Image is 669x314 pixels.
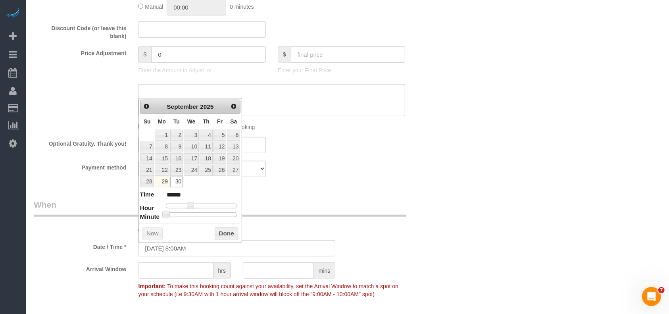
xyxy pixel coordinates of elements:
a: 24 [184,165,199,175]
a: 17 [184,153,199,164]
span: $ [278,46,291,63]
a: 23 [170,165,183,175]
a: 7 [140,142,154,152]
span: mins [314,262,336,279]
strong: Important: [138,283,165,289]
span: To make this booking count against your availability, set the Arrival Window to match a spot on y... [138,283,398,297]
label: Date / Time * [28,240,132,251]
label: Price Adjustment [28,46,132,57]
a: 9 [170,142,183,152]
a: 2 [170,130,183,141]
a: 25 [200,165,213,175]
a: 16 [170,153,183,164]
a: Next [229,101,240,112]
a: 18 [200,153,213,164]
span: Monday [158,118,166,125]
span: $ [138,46,151,63]
input: final price [291,46,406,63]
span: Thursday [203,118,210,125]
a: 13 [227,142,240,152]
span: Saturday [230,118,237,125]
label: Discount Code (or leave this blank) [28,21,132,40]
input: MM/DD/YYYY HH:MM [138,240,335,256]
span: Prev [143,103,150,110]
span: Manual [145,4,163,10]
span: 7 [658,287,665,293]
a: 29 [155,177,169,187]
a: 30 [170,177,183,187]
a: 4 [200,130,213,141]
a: 27 [227,165,240,175]
a: 19 [213,153,226,164]
span: 2025 [200,103,213,110]
img: Automaid Logo [5,8,21,19]
dt: Minute [140,212,160,222]
span: Sunday [144,118,151,125]
p: Enter your Final Price [278,66,405,74]
span: Next [231,103,237,110]
a: 14 [140,153,154,164]
iframe: Intercom live chat [642,287,661,306]
a: 10 [184,142,199,152]
dt: Time [140,190,154,200]
a: 22 [155,165,169,175]
dt: Hour [140,204,154,214]
a: 1 [155,130,169,141]
a: 12 [213,142,226,152]
a: 21 [140,165,154,175]
a: 15 [155,153,169,164]
legend: When [34,199,406,217]
label: Optional Gratuity. Thank you! [28,137,132,148]
span: Friday [217,118,223,125]
a: 11 [200,142,213,152]
button: Now [142,227,163,240]
a: 8 [155,142,169,152]
a: 20 [227,153,240,164]
span: hrs [213,262,231,279]
span: 0 minutes [230,4,254,10]
button: Done [215,227,238,240]
span: Tuesday [173,118,180,125]
a: 6 [227,130,240,141]
span: September [167,103,198,110]
a: 28 [140,177,154,187]
label: Arrival Window [28,262,132,273]
a: Prev [141,101,152,112]
span: Wednesday [187,118,196,125]
a: 5 [213,130,226,141]
p: Enter the Amount to Adjust, or [138,66,265,74]
label: Payment method [28,161,132,171]
a: 3 [184,130,199,141]
a: 26 [213,165,226,175]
